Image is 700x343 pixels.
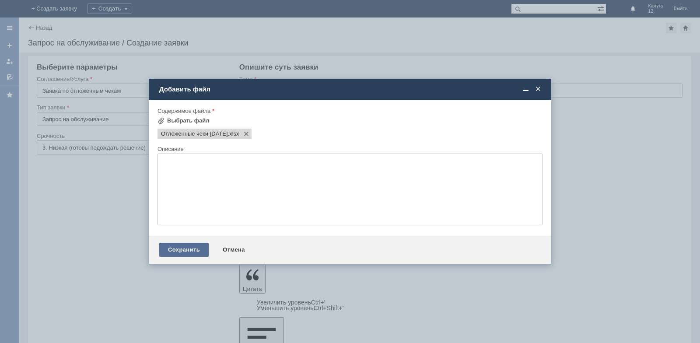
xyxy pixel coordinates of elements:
span: Свернуть (Ctrl + M) [521,85,530,93]
div: Добавить файл [159,85,542,93]
span: Отложенные чеки 18.09.2025 г..xlsx [228,130,239,137]
span: Отложенные чеки 18.09.2025 г..xlsx [161,130,228,137]
div: Добрый вечер. Прошу удалить отложенные чеки во вложении. [GEOGRAPHIC_DATA]. [3,3,128,24]
span: Закрыть [534,85,542,93]
div: Содержимое файла [157,108,541,114]
div: Выбрать файл [167,117,210,124]
div: Описание [157,146,541,152]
